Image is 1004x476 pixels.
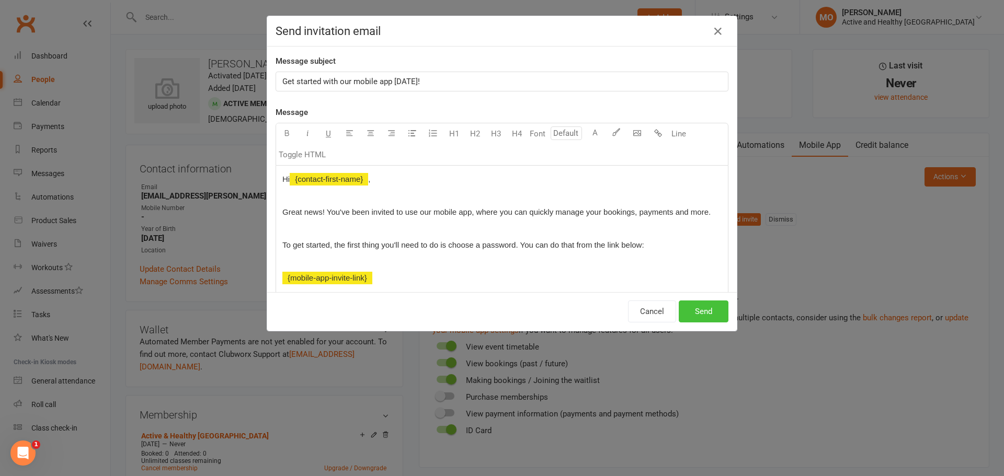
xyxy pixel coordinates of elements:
span: 1 [32,440,40,449]
button: H3 [485,123,506,144]
h4: Send invitation email [276,25,728,38]
label: Message [276,106,308,119]
button: Cancel [628,300,676,322]
iframe: Intercom live chat [10,440,36,466]
button: U [318,123,339,144]
label: Message subject [276,55,336,67]
button: Close [710,23,726,40]
span: Great news! You've been invited to use our mobile app, where you can quickly manage your bookings... [282,207,711,216]
span: Get started with our mobile app [DATE]! [282,77,420,86]
span: To get started, the first thing you'll need to do is choose a password. You can do that from the ... [282,240,644,249]
span: , [368,175,370,183]
button: Send [679,300,728,322]
span: U [326,129,331,138]
input: Default [551,126,582,140]
button: H2 [464,123,485,144]
button: Font [527,123,548,144]
button: H1 [443,123,464,144]
button: Toggle HTML [276,144,328,165]
button: H4 [506,123,527,144]
button: A [585,123,606,144]
span: Hi [282,175,290,183]
button: Line [668,123,689,144]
